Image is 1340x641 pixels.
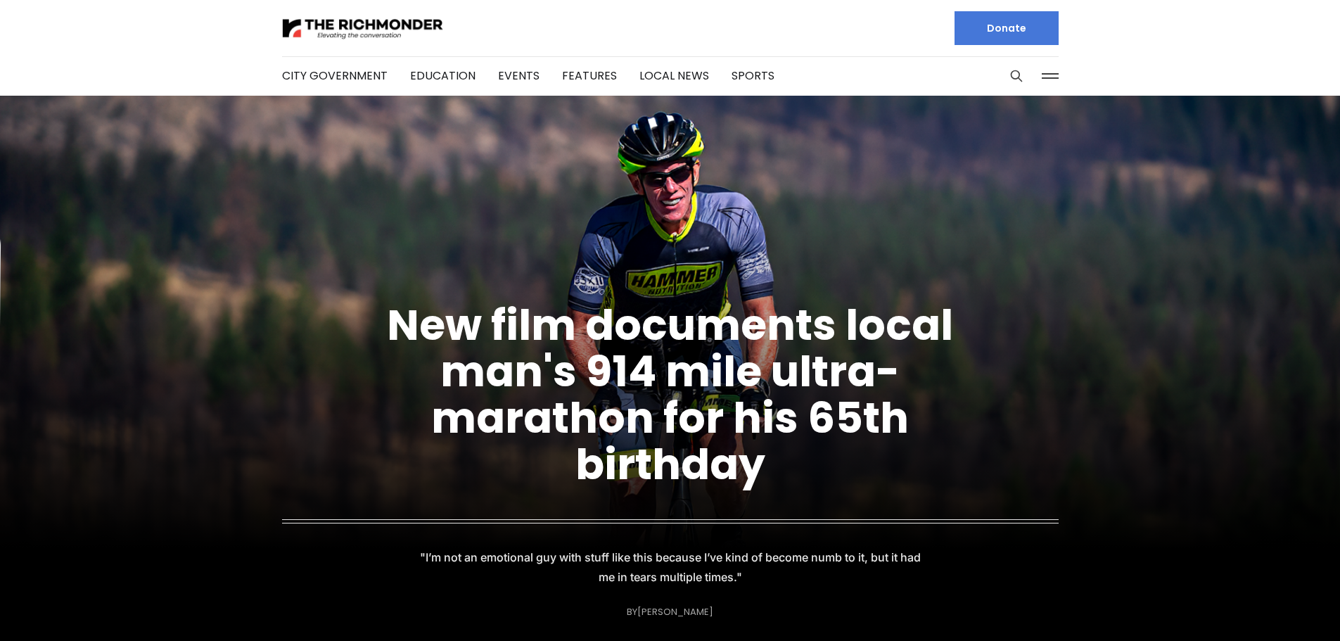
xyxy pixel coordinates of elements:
a: Donate [955,11,1059,45]
a: New film documents local man's 914 mile ultra-marathon for his 65th birthday [387,296,953,494]
a: Events [498,68,540,84]
a: Sports [732,68,774,84]
a: Features [562,68,617,84]
a: City Government [282,68,388,84]
button: Search this site [1006,65,1027,87]
a: Local News [639,68,709,84]
a: [PERSON_NAME] [637,605,713,618]
img: The Richmonder [282,16,444,41]
div: By [627,607,713,617]
a: Education [410,68,476,84]
p: "I’m not an emotional guy with stuff like this because I’ve kind of become numb to it, but it had... [420,547,921,587]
